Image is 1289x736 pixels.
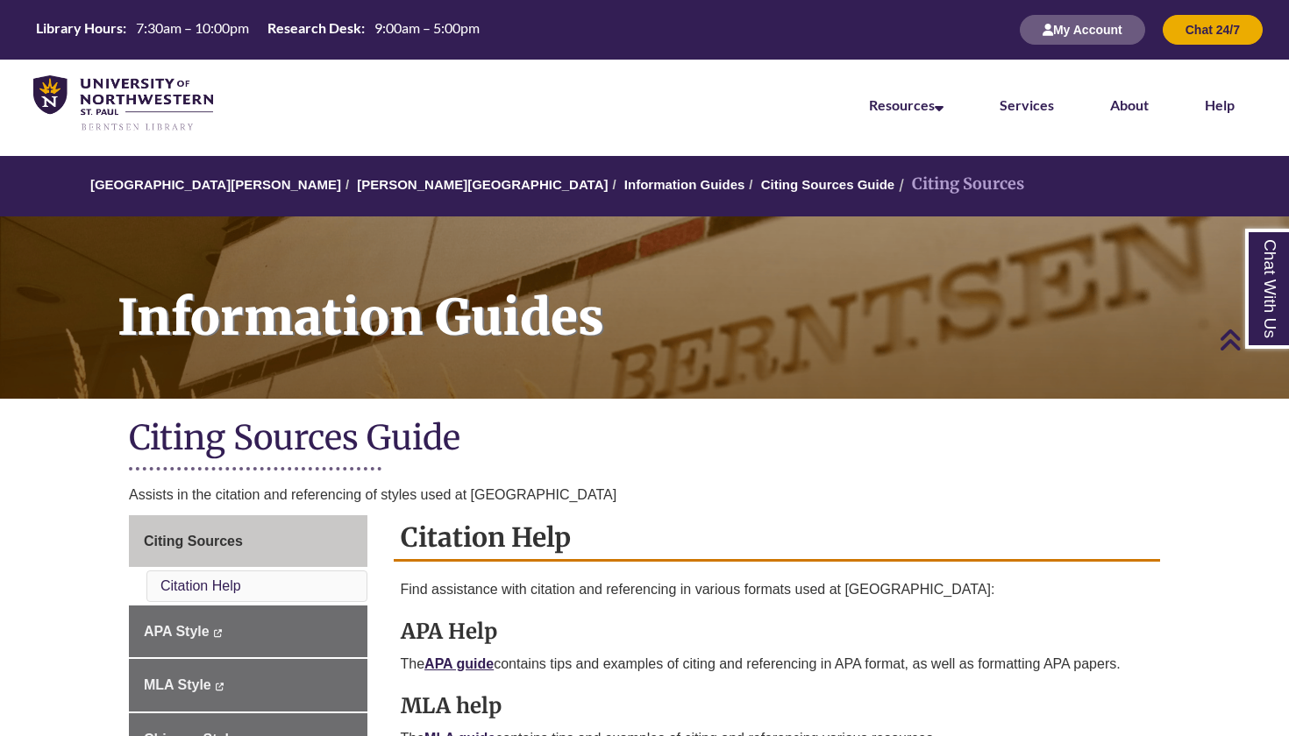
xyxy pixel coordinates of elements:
a: Citing Sources Guide [761,177,895,192]
h2: Citation Help [394,515,1161,562]
span: APA Style [144,624,210,639]
a: My Account [1020,22,1145,37]
span: Assists in the citation and referencing of styles used at [GEOGRAPHIC_DATA] [129,487,616,502]
h1: Information Guides [98,216,1289,376]
th: Research Desk: [260,18,367,38]
a: APA Style [129,605,367,658]
span: MLA Style [144,677,211,692]
a: Help [1205,96,1235,113]
a: Services [1000,96,1054,113]
h1: Citing Sources Guide [129,416,1160,463]
strong: APA Help [401,618,497,645]
p: The contains tips and examples of citing and referencing in APA format, as well as formatting APA... [401,654,1154,675]
table: Hours Today [29,18,487,40]
a: Information Guides [624,177,745,192]
span: 9:00am – 5:00pm [374,19,480,36]
a: [GEOGRAPHIC_DATA][PERSON_NAME] [90,177,341,192]
p: Find assistance with citation and referencing in various formats used at [GEOGRAPHIC_DATA]: [401,579,1154,600]
a: Citation Help [160,578,241,593]
img: UNWSP Library Logo [33,75,213,132]
a: Resources [869,96,944,113]
i: This link opens in a new window [215,683,224,690]
th: Library Hours: [29,18,129,38]
strong: MLA help [401,692,502,719]
a: Hours Today [29,18,487,42]
li: Citing Sources [894,172,1024,197]
a: Chat 24/7 [1163,22,1263,37]
button: Chat 24/7 [1163,15,1263,45]
a: Back to Top [1219,328,1285,351]
button: My Account [1020,15,1145,45]
i: This link opens in a new window [213,629,223,637]
span: Citing Sources [144,534,243,548]
a: [PERSON_NAME][GEOGRAPHIC_DATA] [357,177,608,192]
span: 7:30am – 10:00pm [136,19,249,36]
a: MLA Style [129,659,367,711]
a: About [1110,96,1149,113]
a: APA guide [424,656,494,671]
a: Citing Sources [129,515,367,568]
